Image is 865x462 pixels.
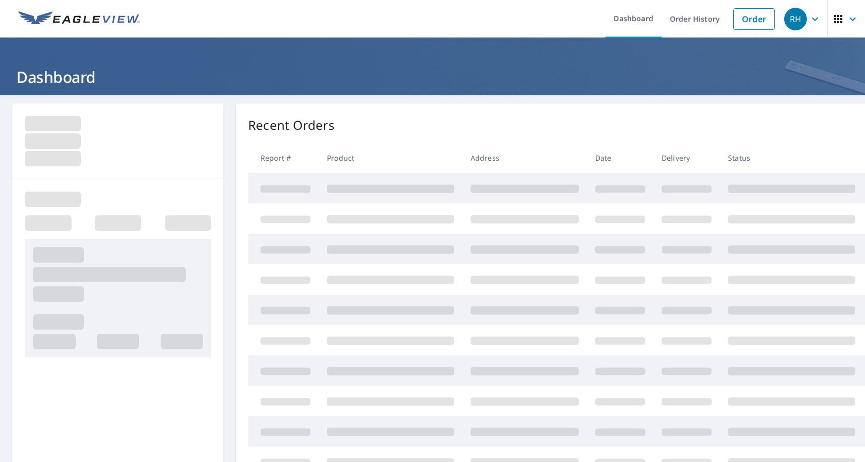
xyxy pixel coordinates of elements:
a: Order [733,8,775,30]
h1: Dashboard [12,66,853,88]
img: EV Logo [19,11,140,27]
th: Product [319,143,462,173]
th: Address [462,143,587,173]
div: RH [784,8,807,30]
p: Recent Orders [248,116,335,134]
th: Date [587,143,653,173]
th: Status [720,143,863,173]
th: Delivery [653,143,720,173]
th: Report # [248,143,319,173]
